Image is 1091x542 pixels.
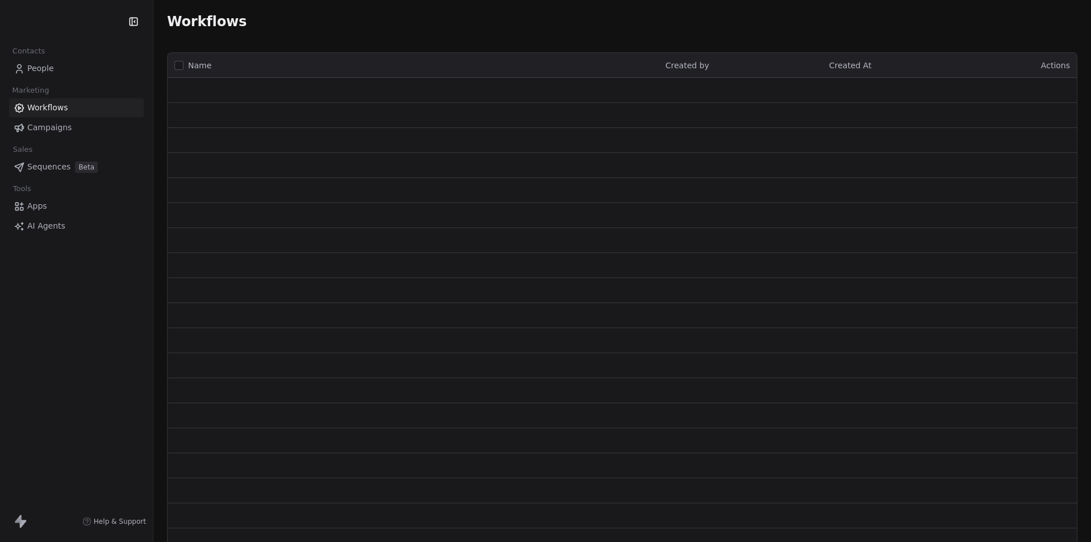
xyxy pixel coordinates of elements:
a: Help & Support [82,517,146,526]
span: Actions [1041,61,1070,70]
span: Created by [665,61,709,70]
span: Help & Support [94,517,146,526]
span: Sales [8,141,38,158]
span: Workflows [167,14,247,30]
a: Apps [9,197,144,216]
span: People [27,63,54,75]
span: Contacts [7,43,50,60]
span: Marketing [7,82,54,99]
a: Workflows [9,98,144,117]
span: Apps [27,200,47,212]
span: Name [188,60,211,72]
a: Campaigns [9,118,144,137]
span: Workflows [27,102,68,114]
span: Campaigns [27,122,72,134]
span: Beta [75,162,98,173]
a: SequencesBeta [9,158,144,176]
span: Created At [829,61,872,70]
span: AI Agents [27,220,65,232]
a: People [9,59,144,78]
a: AI Agents [9,217,144,235]
span: Tools [8,180,36,197]
span: Sequences [27,161,70,173]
